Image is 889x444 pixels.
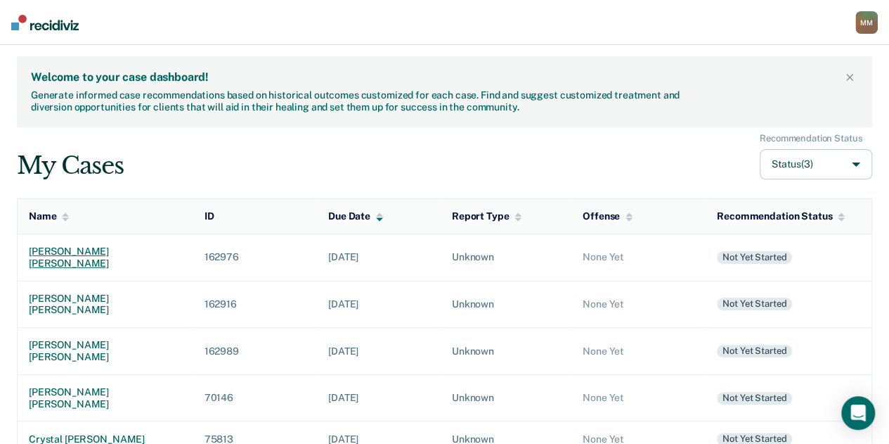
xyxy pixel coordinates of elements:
[29,210,69,222] div: Name
[717,392,792,405] div: Not yet started
[717,251,792,264] div: Not yet started
[317,328,441,375] td: [DATE]
[841,396,875,430] div: Open Intercom Messenger
[317,234,441,281] td: [DATE]
[717,298,792,310] div: Not yet started
[193,374,317,421] td: 70146
[583,251,694,263] div: None Yet
[193,234,317,281] td: 162976
[583,210,632,222] div: Offense
[441,328,571,375] td: Unknown
[29,246,182,269] div: [PERSON_NAME] [PERSON_NAME]
[583,392,694,404] div: None Yet
[441,234,571,281] td: Unknown
[29,293,182,317] div: [PERSON_NAME] [PERSON_NAME]
[452,210,521,222] div: Report Type
[717,210,845,222] div: Recommendation Status
[317,374,441,421] td: [DATE]
[441,281,571,328] td: Unknown
[441,374,571,421] td: Unknown
[31,89,684,113] div: Generate informed case recommendations based on historical outcomes customized for each case. Fin...
[328,210,383,222] div: Due Date
[193,281,317,328] td: 162916
[29,339,182,363] div: [PERSON_NAME] [PERSON_NAME]
[205,210,214,222] div: ID
[193,328,317,375] td: 162989
[17,151,123,180] div: My Cases
[11,15,79,30] img: Recidiviz
[29,386,182,410] div: [PERSON_NAME] [PERSON_NAME]
[317,281,441,328] td: [DATE]
[717,345,792,357] div: Not yet started
[31,70,841,84] div: Welcome to your case dashboard!
[760,149,872,179] button: Status(3)
[583,298,694,310] div: None Yet
[855,11,878,34] div: M M
[855,11,878,34] button: MM
[760,133,862,144] div: Recommendation Status
[583,345,694,357] div: None Yet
